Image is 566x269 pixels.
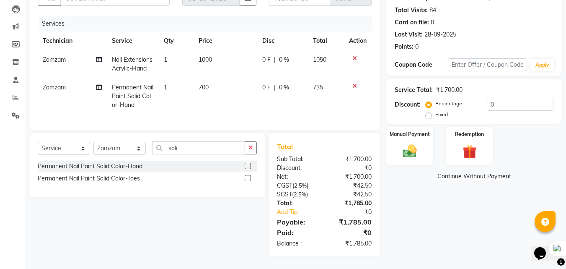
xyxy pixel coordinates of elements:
div: Sub Total: [271,155,324,164]
th: Technician [38,31,107,50]
div: Service Total: [395,86,433,94]
div: 28-09-2025 [424,30,456,39]
span: Nail Extensions Acrylic-Hand [112,56,152,72]
span: 1050 [313,56,326,63]
div: ₹1,700.00 [436,86,463,94]
a: Add Tip [271,208,333,217]
div: ₹0 [333,208,378,217]
div: ₹1,785.00 [324,199,378,208]
th: Total [308,31,344,50]
span: | [274,55,276,64]
div: ₹1,785.00 [324,217,378,227]
span: 2.5% [294,182,307,189]
span: Zamzam [43,56,66,63]
div: Total: [271,199,324,208]
th: Qty [159,31,194,50]
img: _gift.svg [458,143,481,160]
div: Last Visit: [395,30,423,39]
th: Action [344,31,372,50]
a: Continue Without Payment [388,172,560,181]
span: | [274,83,276,92]
th: Disc [257,31,308,50]
div: Discount: [271,164,324,172]
span: CGST [277,182,292,189]
div: Card on file: [395,18,429,27]
span: 735 [313,84,323,91]
div: Paid: [271,227,324,238]
input: Search or Scan [152,141,245,154]
label: Redemption [455,131,484,138]
span: 0 % [279,83,289,92]
div: ( ) [271,190,324,199]
div: Coupon Code [395,60,447,69]
div: Permanent Nail Paint Solid Color-Hand [38,162,142,171]
img: _cash.svg [398,143,421,159]
span: 0 F [262,83,271,92]
input: Enter Offer / Coupon Code [448,58,527,71]
iframe: chat widget [531,235,558,261]
span: Zamzam [43,84,66,91]
label: Fixed [435,111,448,118]
span: 0 % [279,55,289,64]
div: Services [39,16,378,31]
div: Payable: [271,217,324,227]
div: Discount: [395,100,421,109]
label: Manual Payment [390,131,430,138]
div: ₹1,785.00 [324,239,378,248]
label: Percentage [435,100,462,107]
div: ₹1,700.00 [324,172,378,181]
div: Points: [395,42,414,51]
span: 1 [164,84,167,91]
span: 0 F [262,55,271,64]
div: Balance : [271,239,324,248]
div: ₹42.50 [324,181,378,190]
span: Total [277,142,296,151]
div: Permanent Nail Paint Solid Color-Toes [38,174,140,183]
div: 84 [429,6,436,15]
th: Price [194,31,257,50]
div: 0 [431,18,434,27]
div: ₹0 [324,164,378,172]
span: 2.5% [294,191,306,198]
span: 1000 [199,56,212,63]
div: Net: [271,172,324,181]
span: Permanent Nail Paint Solid Color-Hand [112,84,153,109]
div: ( ) [271,181,324,190]
div: 0 [415,42,419,51]
button: Apply [530,59,554,71]
div: ₹42.50 [324,190,378,199]
th: Service [107,31,159,50]
span: 1 [164,56,167,63]
div: Total Visits: [395,6,428,15]
div: ₹0 [324,227,378,238]
span: SGST [277,191,292,198]
span: 700 [199,84,209,91]
div: ₹1,700.00 [324,155,378,164]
